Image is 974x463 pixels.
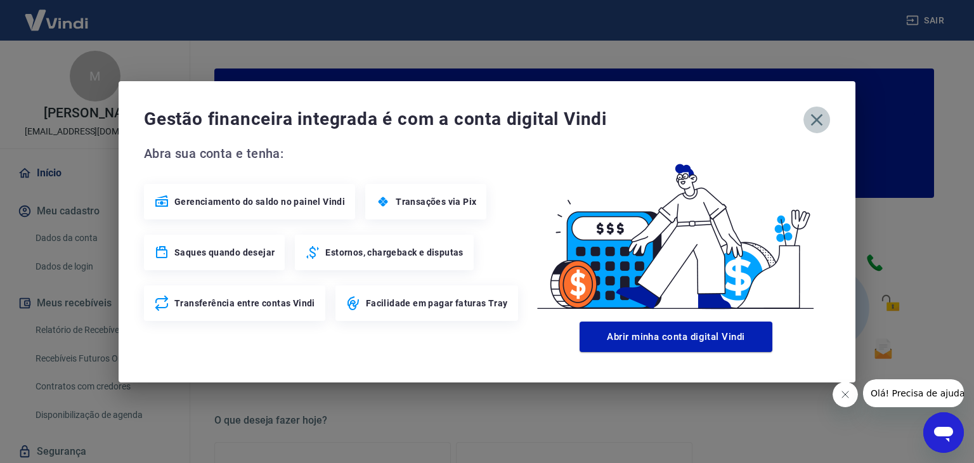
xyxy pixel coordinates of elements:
iframe: Mensagem da empresa [863,379,964,407]
span: Transações via Pix [396,195,476,208]
img: Good Billing [522,143,830,316]
span: Estornos, chargeback e disputas [325,246,463,259]
button: Abrir minha conta digital Vindi [580,322,772,352]
iframe: Fechar mensagem [833,382,858,407]
span: Facilidade em pagar faturas Tray [366,297,508,310]
span: Gerenciamento do saldo no painel Vindi [174,195,345,208]
span: Gestão financeira integrada é com a conta digital Vindi [144,107,803,132]
span: Transferência entre contas Vindi [174,297,315,310]
span: Abra sua conta e tenha: [144,143,522,164]
span: Olá! Precisa de ajuda? [8,9,107,19]
span: Saques quando desejar [174,246,275,259]
iframe: Botão para abrir a janela de mensagens [923,412,964,453]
